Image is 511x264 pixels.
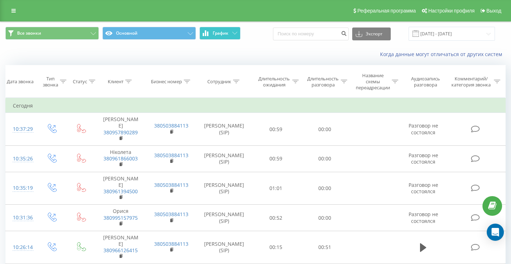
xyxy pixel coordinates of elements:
td: [PERSON_NAME] (SIP) [197,146,252,172]
div: Клиент [108,79,123,85]
td: Орися [95,205,146,231]
div: Длительность разговора [307,76,339,88]
div: Сотрудник [207,79,231,85]
span: График [213,31,228,36]
td: 00:00 [300,172,349,205]
div: Статус [73,79,87,85]
span: Разговор не состоялся [409,152,438,165]
td: 00:15 [252,231,300,264]
span: Реферальная программа [357,8,416,14]
a: 380503884113 [154,152,188,159]
div: 10:37:29 [13,122,30,136]
td: 00:00 [300,113,349,146]
td: [PERSON_NAME] [95,231,146,264]
a: 380961394500 [103,188,138,195]
a: 380957890289 [103,129,138,136]
td: 00:59 [252,146,300,172]
div: 10:35:26 [13,152,30,166]
div: 10:26:14 [13,240,30,254]
td: [PERSON_NAME] (SIP) [197,113,252,146]
td: [PERSON_NAME] [95,172,146,205]
td: Ніколета [95,146,146,172]
a: 380503884113 [154,122,188,129]
td: [PERSON_NAME] (SIP) [197,205,252,231]
a: 380961866003 [103,155,138,162]
div: Бизнес номер [151,79,182,85]
span: Настройки профиля [428,8,475,14]
a: Когда данные могут отличаться от других систем [380,51,506,58]
td: 00:59 [252,113,300,146]
span: Все звонки [17,30,41,36]
td: 00:00 [300,205,349,231]
span: Разговор не состоялся [409,122,438,135]
td: Сегодня [6,99,506,113]
a: 380503884113 [154,240,188,247]
input: Поиск по номеру [273,28,349,40]
td: [PERSON_NAME] (SIP) [197,231,252,264]
div: Тип звонка [43,76,58,88]
td: 00:52 [252,205,300,231]
div: 10:35:19 [13,181,30,195]
a: 380503884113 [154,211,188,218]
div: Open Intercom Messenger [487,224,504,241]
span: Разговор не состоялся [409,211,438,224]
div: Название схемы переадресации [355,73,390,91]
div: Комментарий/категория звонка [450,76,492,88]
div: Дата звонка [7,79,34,85]
td: 00:51 [300,231,349,264]
button: Основной [102,27,196,40]
button: График [199,27,241,40]
div: Длительность ожидания [258,76,290,88]
div: 10:31:36 [13,211,30,225]
button: Экспорт [352,28,391,40]
td: 01:01 [252,172,300,205]
button: Все звонки [5,27,99,40]
td: [PERSON_NAME] [95,113,146,146]
span: Выход [486,8,501,14]
a: 380995157975 [103,214,138,221]
td: 00:00 [300,146,349,172]
td: [PERSON_NAME] (SIP) [197,172,252,205]
a: 380503884113 [154,181,188,188]
div: Аудиозапись разговора [406,76,445,88]
span: Разговор не состоялся [409,181,438,195]
a: 380966126415 [103,247,138,254]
